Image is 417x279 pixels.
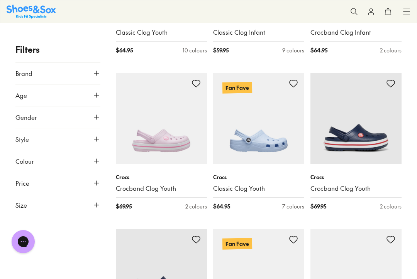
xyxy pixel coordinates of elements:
[116,202,132,210] span: $ 69.95
[15,172,100,194] button: Price
[15,200,27,210] span: Size
[7,5,56,18] a: Shoes & Sox
[213,73,304,164] a: Fan Fave
[15,134,29,144] span: Style
[183,46,207,54] div: 10 colours
[380,202,402,210] div: 2 colours
[282,46,304,54] div: 9 colours
[310,202,326,210] span: $ 69.95
[15,178,29,188] span: Price
[380,46,402,54] div: 2 colours
[15,128,100,150] button: Style
[116,184,207,193] a: Crocband Clog Youth
[15,69,32,78] span: Brand
[8,227,39,256] iframe: Gorgias live chat messenger
[222,82,252,93] p: Fan Fave
[15,43,100,56] p: Filters
[310,28,402,37] a: Crocband Clog Infant
[15,150,100,172] button: Colour
[15,156,34,166] span: Colour
[116,28,207,37] a: Classic Clog Youth
[310,173,402,181] p: Crocs
[213,184,304,193] a: Classic Clog Youth
[310,46,327,54] span: $ 64.95
[116,173,207,181] p: Crocs
[213,202,230,210] span: $ 64.95
[185,202,207,210] div: 2 colours
[15,84,100,106] button: Age
[15,194,100,216] button: Size
[310,184,402,193] a: Crocband Clog Youth
[213,173,304,181] p: Crocs
[213,28,304,37] a: Classic Clog Infant
[213,46,229,54] span: $ 59.95
[15,113,37,122] span: Gender
[15,106,100,128] button: Gender
[282,202,304,210] div: 7 colours
[15,62,100,84] button: Brand
[222,238,252,249] p: Fan Fave
[7,5,56,18] img: SNS_Logo_Responsive.svg
[15,91,27,100] span: Age
[116,46,133,54] span: $ 64.95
